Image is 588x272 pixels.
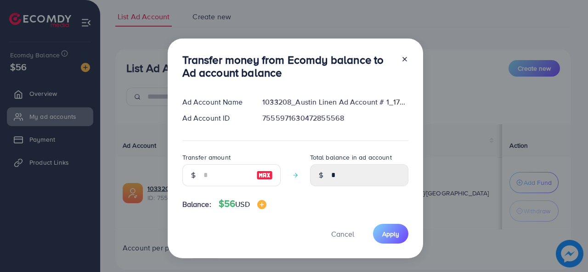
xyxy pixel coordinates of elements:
h4: $56 [219,198,266,210]
div: 1033208_Austin Linen Ad Account # 1_1759261785729 [255,97,415,107]
div: Ad Account Name [175,97,255,107]
h3: Transfer money from Ecomdy balance to Ad account balance [182,53,394,80]
span: Balance: [182,199,211,210]
span: USD [235,199,249,209]
div: 7555971630472855568 [255,113,415,123]
label: Transfer amount [182,153,231,162]
button: Apply [373,224,408,244]
span: Cancel [331,229,354,239]
button: Cancel [320,224,366,244]
div: Ad Account ID [175,113,255,123]
span: Apply [382,229,399,239]
img: image [257,200,266,209]
img: image [256,170,273,181]
label: Total balance in ad account [310,153,392,162]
